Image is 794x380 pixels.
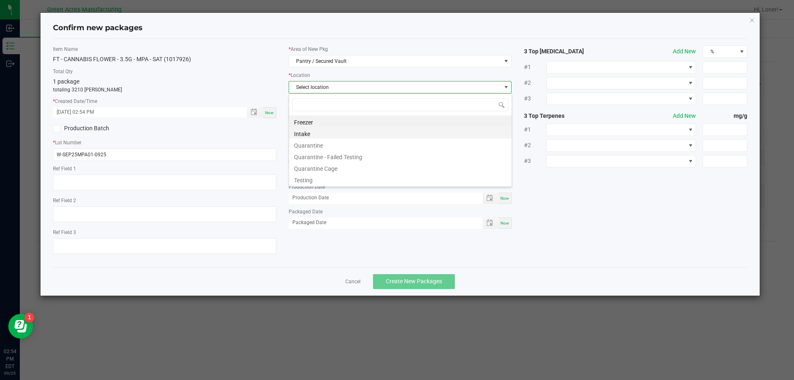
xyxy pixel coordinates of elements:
span: Select location [289,81,501,93]
input: Production Date [289,193,474,203]
span: Toggle popup [247,107,263,117]
button: Create New Packages [373,274,455,289]
h4: Confirm new packages [53,23,748,33]
span: % [703,46,737,57]
span: Pantry / Secured Vault [289,55,501,67]
span: #2 [524,79,546,87]
span: #3 [524,157,546,165]
div: FT - CANNABIS FLOWER - 3.5G - MPA - SAT (1017926) [53,55,276,64]
strong: 3 Top [MEDICAL_DATA] [524,47,613,56]
span: Now [500,196,509,201]
span: Toggle popup [483,217,499,229]
iframe: Resource center [8,314,33,339]
label: Location [289,72,512,79]
a: Cancel [345,278,361,285]
label: Created Date/Time [53,98,276,105]
label: Area of New Pkg [289,45,512,53]
button: Add New [673,112,696,120]
label: Ref Field 3 [53,229,276,236]
span: #3 [524,94,546,103]
span: #2 [524,141,546,150]
label: Item Name [53,45,276,53]
span: #1 [524,125,546,134]
input: Packaged Date [289,217,474,228]
label: Production Batch [53,124,158,133]
span: Create New Packages [386,278,442,284]
input: Created Datetime [53,107,238,117]
label: Ref Field 1 [53,165,276,172]
label: Total Qty [53,68,276,75]
span: Toggle popup [483,193,499,204]
label: Packaged Date [289,208,512,215]
p: totaling 3210 [PERSON_NAME] [53,86,276,93]
strong: 3 Top Terpenes [524,112,613,120]
span: #1 [524,63,546,72]
label: Ref Field 2 [53,197,276,204]
label: Production Date [289,183,512,191]
button: Add New [673,47,696,56]
span: 1 package [53,78,79,85]
span: Now [500,221,509,225]
span: Now [265,110,274,115]
strong: mg/g [703,112,747,120]
iframe: Resource center unread badge [24,313,34,323]
label: Lot Number [53,139,276,146]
